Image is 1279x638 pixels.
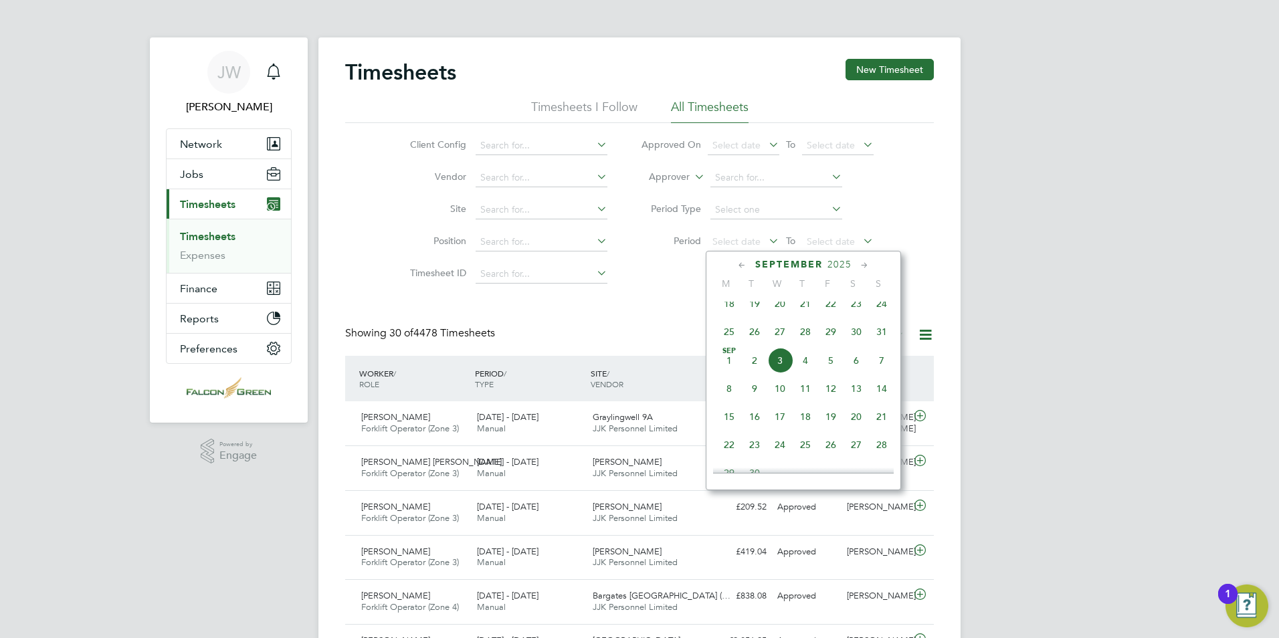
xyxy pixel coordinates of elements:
[180,230,235,243] a: Timesheets
[406,138,466,150] label: Client Config
[1225,594,1231,611] div: 1
[869,432,894,457] span: 28
[815,278,840,290] span: F
[742,319,767,344] span: 26
[755,259,823,270] span: September
[593,467,678,479] span: JJK Personnel Limited
[180,138,222,150] span: Network
[477,501,538,512] span: [DATE] - [DATE]
[476,233,607,251] input: Search for...
[476,136,607,155] input: Search for...
[359,379,379,389] span: ROLE
[772,541,842,563] div: Approved
[842,496,911,518] div: [PERSON_NAME]
[167,334,291,363] button: Preferences
[742,404,767,429] span: 16
[477,590,538,601] span: [DATE] - [DATE]
[607,368,609,379] span: /
[767,404,793,429] span: 17
[345,59,456,86] h2: Timesheets
[772,496,842,518] div: Approved
[842,585,911,607] div: [PERSON_NAME]
[764,278,789,290] span: W
[767,319,793,344] span: 27
[593,411,653,423] span: Graylingwell 9A
[702,407,772,429] div: £838.08
[477,601,506,613] span: Manual
[641,235,701,247] label: Period
[1225,584,1268,627] button: Open Resource Center, 1 new notification
[180,198,235,211] span: Timesheets
[742,348,767,373] span: 2
[361,423,459,434] span: Forklift Operator (Zone 3)
[844,376,869,401] span: 13
[166,377,292,399] a: Go to home page
[167,219,291,273] div: Timesheets
[219,439,257,450] span: Powered by
[767,376,793,401] span: 10
[201,439,258,464] a: Powered byEngage
[477,556,506,568] span: Manual
[716,348,742,373] span: 1
[818,291,844,316] span: 22
[793,404,818,429] span: 18
[641,203,701,215] label: Period Type
[361,467,459,479] span: Forklift Operator (Zone 3)
[844,319,869,344] span: 30
[844,291,869,316] span: 23
[477,546,538,557] span: [DATE] - [DATE]
[406,171,466,183] label: Vendor
[406,267,466,279] label: Timesheet ID
[866,278,891,290] span: S
[477,423,506,434] span: Manual
[807,139,855,151] span: Select date
[716,404,742,429] span: 15
[767,348,793,373] span: 3
[587,361,703,396] div: SITE
[180,249,225,261] a: Expenses
[593,556,678,568] span: JJK Personnel Limited
[393,368,396,379] span: /
[869,376,894,401] span: 14
[361,501,430,512] span: [PERSON_NAME]
[476,201,607,219] input: Search for...
[389,326,495,340] span: 4478 Timesheets
[702,496,772,518] div: £209.52
[591,379,623,389] span: VENDOR
[167,274,291,303] button: Finance
[793,291,818,316] span: 21
[166,51,292,115] a: JW[PERSON_NAME]
[361,601,459,613] span: Forklift Operator (Zone 4)
[818,404,844,429] span: 19
[629,171,690,184] label: Approver
[593,501,662,512] span: [PERSON_NAME]
[219,450,257,461] span: Engage
[793,319,818,344] span: 28
[702,541,772,563] div: £419.04
[767,291,793,316] span: 20
[716,376,742,401] span: 8
[793,432,818,457] span: 25
[869,291,894,316] span: 24
[846,59,934,80] button: New Timesheet
[477,467,506,479] span: Manual
[406,235,466,247] label: Position
[345,326,498,340] div: Showing
[389,326,413,340] span: 30 of
[702,585,772,607] div: £838.08
[789,278,815,290] span: T
[840,278,866,290] span: S
[869,348,894,373] span: 7
[793,348,818,373] span: 4
[844,432,869,457] span: 27
[767,432,793,457] span: 24
[593,601,678,613] span: JJK Personnel Limited
[593,512,678,524] span: JJK Personnel Limited
[187,377,271,399] img: falcongreen-logo-retina.png
[593,423,678,434] span: JJK Personnel Limited
[472,361,587,396] div: PERIOD
[807,235,855,247] span: Select date
[818,432,844,457] span: 26
[716,348,742,354] span: Sep
[167,129,291,158] button: Network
